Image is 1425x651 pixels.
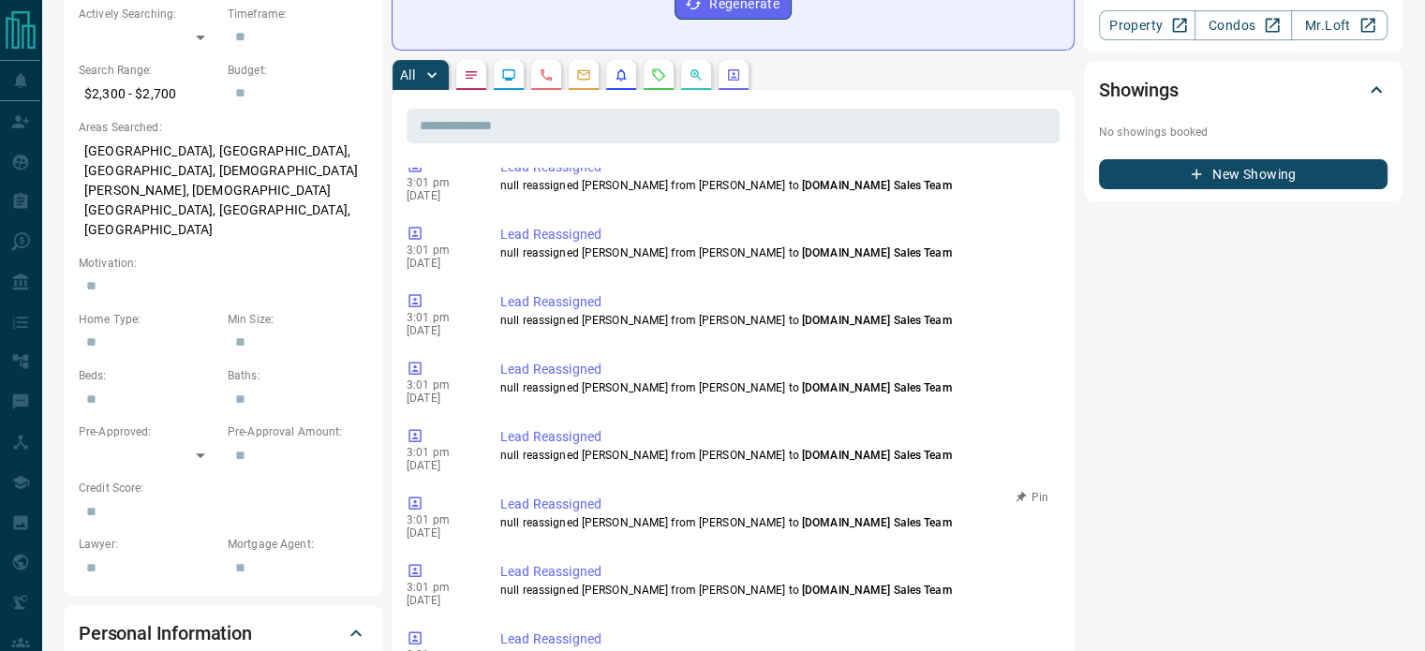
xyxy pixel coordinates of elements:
button: New Showing [1099,159,1388,189]
p: All [400,68,415,81]
p: [GEOGRAPHIC_DATA], [GEOGRAPHIC_DATA], [GEOGRAPHIC_DATA], [DEMOGRAPHIC_DATA][PERSON_NAME], [DEMOGR... [79,136,367,245]
p: [DATE] [407,257,472,270]
svg: Calls [539,67,554,82]
span: [DOMAIN_NAME] Sales Team [802,246,952,259]
p: 3:01 pm [407,581,472,594]
svg: Emails [576,67,591,82]
svg: Agent Actions [726,67,741,82]
p: Lead Reassigned [500,562,1052,582]
p: Mortgage Agent: [228,536,367,553]
p: Lead Reassigned [500,292,1052,312]
svg: Opportunities [689,67,704,82]
p: [DATE] [407,324,472,337]
p: null reassigned [PERSON_NAME] from [PERSON_NAME] to [500,244,1052,261]
p: [DATE] [407,189,472,202]
a: Condos [1195,10,1291,40]
p: Lead Reassigned [500,225,1052,244]
p: Motivation: [79,255,367,272]
p: $2,300 - $2,700 [79,79,218,110]
p: null reassigned [PERSON_NAME] from [PERSON_NAME] to [500,582,1052,599]
p: Lawyer: [79,536,218,553]
p: Budget: [228,62,367,79]
p: Credit Score: [79,480,367,496]
svg: Notes [464,67,479,82]
p: null reassigned [PERSON_NAME] from [PERSON_NAME] to [500,312,1052,329]
div: Showings [1099,67,1388,112]
p: [DATE] [407,526,472,540]
p: 3:01 pm [407,378,472,392]
p: 3:01 pm [407,446,472,459]
p: Lead Reassigned [500,495,1052,514]
p: Search Range: [79,62,218,79]
p: null reassigned [PERSON_NAME] from [PERSON_NAME] to [500,447,1052,464]
p: 3:01 pm [407,311,472,324]
p: Pre-Approved: [79,423,218,440]
button: Pin [1005,489,1060,506]
p: No showings booked [1099,124,1388,141]
h2: Personal Information [79,618,252,648]
p: Beds: [79,367,218,384]
p: Home Type: [79,311,218,328]
p: Min Size: [228,311,367,328]
svg: Requests [651,67,666,82]
p: Areas Searched: [79,119,367,136]
p: 3:01 pm [407,244,472,257]
p: [DATE] [407,459,472,472]
a: Mr.Loft [1291,10,1388,40]
span: [DOMAIN_NAME] Sales Team [802,179,952,192]
p: null reassigned [PERSON_NAME] from [PERSON_NAME] to [500,514,1052,531]
p: [DATE] [407,594,472,607]
p: [DATE] [407,392,472,405]
svg: Lead Browsing Activity [501,67,516,82]
a: Property [1099,10,1195,40]
p: Lead Reassigned [500,360,1052,379]
span: [DOMAIN_NAME] Sales Team [802,584,952,597]
p: Baths: [228,367,367,384]
p: null reassigned [PERSON_NAME] from [PERSON_NAME] to [500,379,1052,396]
p: Lead Reassigned [500,427,1052,447]
span: [DOMAIN_NAME] Sales Team [802,381,952,394]
p: 3:01 pm [407,176,472,189]
span: [DOMAIN_NAME] Sales Team [802,314,952,327]
span: [DOMAIN_NAME] Sales Team [802,516,952,529]
p: Pre-Approval Amount: [228,423,367,440]
p: Actively Searching: [79,6,218,22]
svg: Listing Alerts [614,67,629,82]
p: Lead Reassigned [500,157,1052,177]
span: [DOMAIN_NAME] Sales Team [802,449,952,462]
p: null reassigned [PERSON_NAME] from [PERSON_NAME] to [500,177,1052,194]
p: 3:01 pm [407,513,472,526]
p: Timeframe: [228,6,367,22]
p: Lead Reassigned [500,629,1052,649]
h2: Showings [1099,75,1179,105]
